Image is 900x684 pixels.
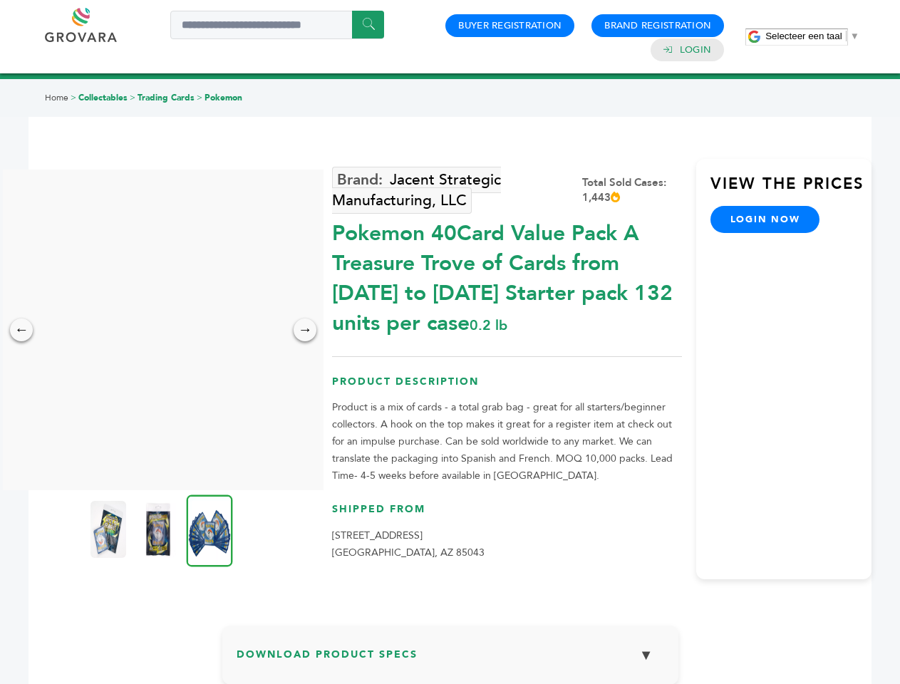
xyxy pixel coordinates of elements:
[710,173,871,206] h3: View the Prices
[765,31,859,41] a: Selecteer een taal​
[197,92,202,103] span: >
[470,316,507,335] span: 0.2 lb
[130,92,135,103] span: >
[90,501,126,558] img: Pokemon 40-Card Value Pack – A Treasure Trove of Cards from 1996 to 2024 - Starter pack! 132 unit...
[604,19,711,32] a: Brand Registration
[582,175,682,205] div: Total Sold Cases: 1,443
[71,92,76,103] span: >
[45,92,68,103] a: Home
[10,318,33,341] div: ←
[680,43,711,56] a: Login
[78,92,128,103] a: Collectables
[710,206,820,233] a: login now
[138,92,195,103] a: Trading Cards
[332,399,682,484] p: Product is a mix of cards - a total grab bag - great for all starters/beginner collectors. A hook...
[332,167,501,214] a: Jacent Strategic Manufacturing, LLC
[629,640,664,670] button: ▼
[237,640,664,681] h3: Download Product Specs
[205,92,242,103] a: Pokemon
[332,502,682,527] h3: Shipped From
[765,31,842,41] span: Selecteer een taal
[170,11,384,39] input: Search a product or brand...
[332,527,682,561] p: [STREET_ADDRESS] [GEOGRAPHIC_DATA], AZ 85043
[187,494,233,566] img: Pokemon 40-Card Value Pack – A Treasure Trove of Cards from 1996 to 2024 - Starter pack! 132 unit...
[332,375,682,400] h3: Product Description
[850,31,859,41] span: ▼
[294,318,316,341] div: →
[140,501,176,558] img: Pokemon 40-Card Value Pack – A Treasure Trove of Cards from 1996 to 2024 - Starter pack! 132 unit...
[458,19,562,32] a: Buyer Registration
[332,212,682,338] div: Pokemon 40Card Value Pack A Treasure Trove of Cards from [DATE] to [DATE] Starter pack 132 units ...
[846,31,847,41] span: ​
